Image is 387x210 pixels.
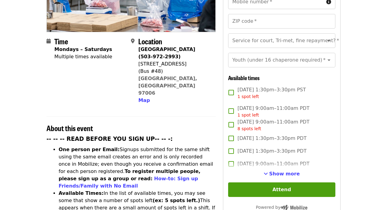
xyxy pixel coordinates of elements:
[152,198,200,203] strong: (ex: 5 spots left.)
[325,36,333,45] button: Open
[138,76,197,96] a: [GEOGRAPHIC_DATA], [GEOGRAPHIC_DATA] 97006
[138,68,211,75] div: (Bus #48)
[131,38,135,44] i: map-marker-alt icon
[228,14,335,29] input: ZIP code
[238,118,310,132] span: [DATE] 9:00am–11:00am PDT
[54,36,68,46] span: Time
[264,170,300,178] button: See more timeslots
[238,113,259,117] span: 1 spot left
[238,86,306,100] span: [DATE] 1:30pm–3:30pm PST
[238,147,307,155] span: [DATE] 1:30pm–3:30pm PDT
[59,168,200,181] strong: To register multiple people, please sign up as a group or read:
[238,160,310,168] span: [DATE] 9:00am–11:00am PDT
[46,38,51,44] i: calendar icon
[238,94,259,99] span: 1 spot left
[256,205,307,210] span: Powered by
[325,56,333,64] button: Open
[46,123,93,133] span: About this event
[138,97,150,104] button: Map
[138,46,195,59] strong: [GEOGRAPHIC_DATA] (503-972-2993)
[138,60,211,68] div: [STREET_ADDRESS]
[54,46,112,52] strong: Mondays – Saturdays
[54,53,112,60] div: Multiple times available
[59,190,104,196] strong: Available Times:
[228,182,335,197] button: Attend
[59,146,216,190] li: Signups submitted for the same shift using the same email creates an error and is only recorded o...
[238,135,307,142] span: [DATE] 1:30pm–3:30pm PDT
[238,126,261,131] span: 8 spots left
[59,176,198,189] a: How-to: Sign up Friends/Family with No Email
[138,97,150,103] span: Map
[59,147,120,152] strong: One person per Email:
[46,136,173,142] strong: -- -- -- READ BEFORE YOU SIGN UP-- -- -:
[228,74,260,82] span: Available times
[269,171,300,177] span: Show more
[138,36,162,46] span: Location
[238,105,310,118] span: [DATE] 9:00am–11:00am PDT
